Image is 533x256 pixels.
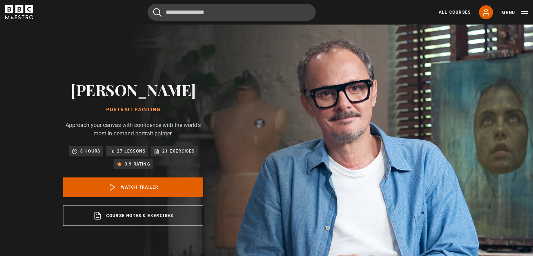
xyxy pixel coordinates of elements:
svg: BBC Maestro [5,5,33,19]
input: Search [148,4,316,21]
a: Course notes & exercises [63,206,203,226]
button: Toggle navigation [501,9,528,16]
p: 21 exercises [162,148,194,155]
a: Watch Trailer [63,177,203,197]
h2: [PERSON_NAME] [63,81,203,99]
p: 8 hours [80,148,100,155]
button: Submit the search query [153,8,162,17]
a: All Courses [439,9,471,15]
h1: Portrait Painting [63,107,203,113]
p: 3.9 rating [125,161,150,168]
p: Approach your canvas with confidence with the world's most in-demand portrait painter. [63,121,203,138]
p: 27 lessons [117,148,145,155]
